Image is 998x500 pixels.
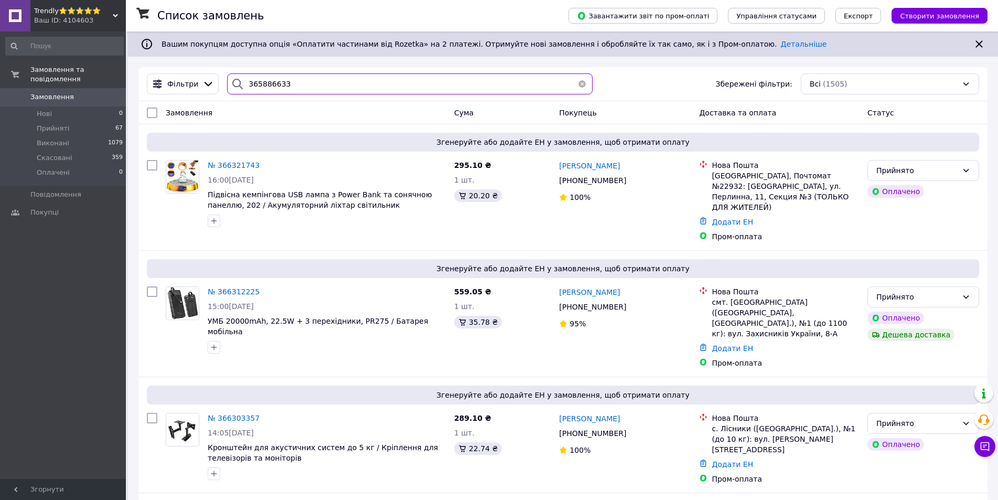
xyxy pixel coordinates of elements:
input: Пошук [5,37,124,56]
span: Покупець [559,109,596,117]
div: Оплачено [867,185,924,198]
span: Оплачені [37,168,70,177]
span: 14:05[DATE] [208,429,254,437]
span: 100% [570,446,591,454]
a: Додати ЕН [712,460,753,469]
a: [PERSON_NAME] [559,161,620,171]
span: Збережені фільтри: [715,79,792,89]
span: Скасовані [37,153,72,163]
span: Trendly⭐⭐⭐⭐⭐ [34,6,113,16]
button: Експорт [835,8,882,24]
div: [GEOGRAPHIC_DATA], Почтомат №22932: [GEOGRAPHIC_DATA], ул. Перлинна, 11, Секция №3 (ТОЛЬКО ДЛЯ ЖИ... [712,171,859,212]
span: Виконані [37,139,69,148]
span: Вашим покупцям доступна опція «Оплатити частинами від Rozetka» на 2 платежі. Отримуйте нові замов... [162,40,827,48]
span: Експорт [844,12,873,20]
span: Нові [37,109,52,119]
span: Замовлення [166,109,212,117]
div: Нова Пошта [712,160,859,171]
button: Чат з покупцем [974,436,995,457]
div: 20.20 ₴ [454,189,502,202]
div: [PHONE_NUMBER] [557,173,628,188]
span: 559.05 ₴ [454,288,491,296]
span: 1 шт. [454,176,475,184]
span: Повідомлення [30,190,81,199]
div: Прийнято [876,418,958,429]
span: Управління статусами [736,12,817,20]
span: 100% [570,193,591,201]
a: [PERSON_NAME] [559,413,620,424]
span: [PERSON_NAME] [559,414,620,423]
span: 1 шт. [454,429,475,437]
img: Фото товару [166,161,199,193]
div: смт. [GEOGRAPHIC_DATA] ([GEOGRAPHIC_DATA], [GEOGRAPHIC_DATA].), №1 (до 1100 кг): вул. Захисників ... [712,297,859,339]
h1: Список замовлень [157,9,264,22]
span: Згенеруйте або додайте ЕН у замовлення, щоб отримати оплату [151,263,975,274]
a: Детальніше [781,40,827,48]
span: [PERSON_NAME] [559,162,620,170]
a: № 366312225 [208,288,260,296]
a: Фото товару [166,286,199,320]
div: 35.78 ₴ [454,316,502,328]
button: Очистить [572,73,593,94]
input: Пошук за номером замовлення, ПІБ покупця, номером телефону, Email, номером накладної [227,73,592,94]
span: 1 шт. [454,302,475,311]
span: Замовлення та повідомлення [30,65,126,84]
div: Оплачено [867,438,924,451]
div: Прийнято [876,291,958,303]
a: № 366303357 [208,414,260,422]
a: [PERSON_NAME] [559,287,620,297]
div: Пром-оплата [712,474,859,484]
span: Прийняті [37,124,69,133]
span: Статус [867,109,894,117]
div: Оплачено [867,312,924,324]
a: Кронштейн для акустичних систем до 5 кг / Кріплення для телевізорів та моніторів [208,443,438,462]
div: 22.74 ₴ [454,442,502,455]
div: Пром-оплата [712,231,859,242]
span: Покупці [30,208,59,217]
span: 95% [570,320,586,328]
a: Створити замовлення [881,11,988,19]
span: (1505) [823,80,847,88]
span: Доставка та оплата [699,109,776,117]
button: Завантажити звіт по пром-оплаті [568,8,717,24]
div: Нова Пошта [712,286,859,297]
div: [PHONE_NUMBER] [557,300,628,314]
span: Завантажити звіт по пром-оплаті [577,11,709,20]
span: 359 [112,153,123,163]
a: УМБ 20000mAh, 22.5W + 3 перехідники, PR275 / Батарея мобільна [208,317,428,336]
span: Замовлення [30,92,74,102]
span: 289.10 ₴ [454,414,491,422]
div: Пром-оплата [712,358,859,368]
span: Всі [810,79,821,89]
button: Створити замовлення [892,8,988,24]
span: 16:00[DATE] [208,176,254,184]
span: Згенеруйте або додайте ЕН у замовлення, щоб отримати оплату [151,137,975,147]
span: Створити замовлення [900,12,979,20]
span: 295.10 ₴ [454,161,491,169]
div: Дешева доставка [867,328,954,341]
span: 15:00[DATE] [208,302,254,311]
div: с. Лісники ([GEOGRAPHIC_DATA].), №1 (до 10 кг): вул. [PERSON_NAME][STREET_ADDRESS] [712,423,859,455]
a: № 366321743 [208,161,260,169]
span: Фільтри [167,79,198,89]
a: Підвісна кемпінгова USB лампа з Power Bank та сонячною панеллю, 202 / Акумуляторний ліхтар світил... [208,190,432,209]
span: Cума [454,109,474,117]
button: Управління статусами [728,8,825,24]
span: 0 [119,109,123,119]
a: Додати ЕН [712,218,753,226]
img: Фото товару [166,413,199,446]
div: Ваш ID: 4104603 [34,16,126,25]
img: Фото товару [166,287,199,320]
div: [PHONE_NUMBER] [557,426,628,441]
span: 0 [119,168,123,177]
span: 67 [115,124,123,133]
span: Згенеруйте або додайте ЕН у замовлення, щоб отримати оплату [151,390,975,400]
